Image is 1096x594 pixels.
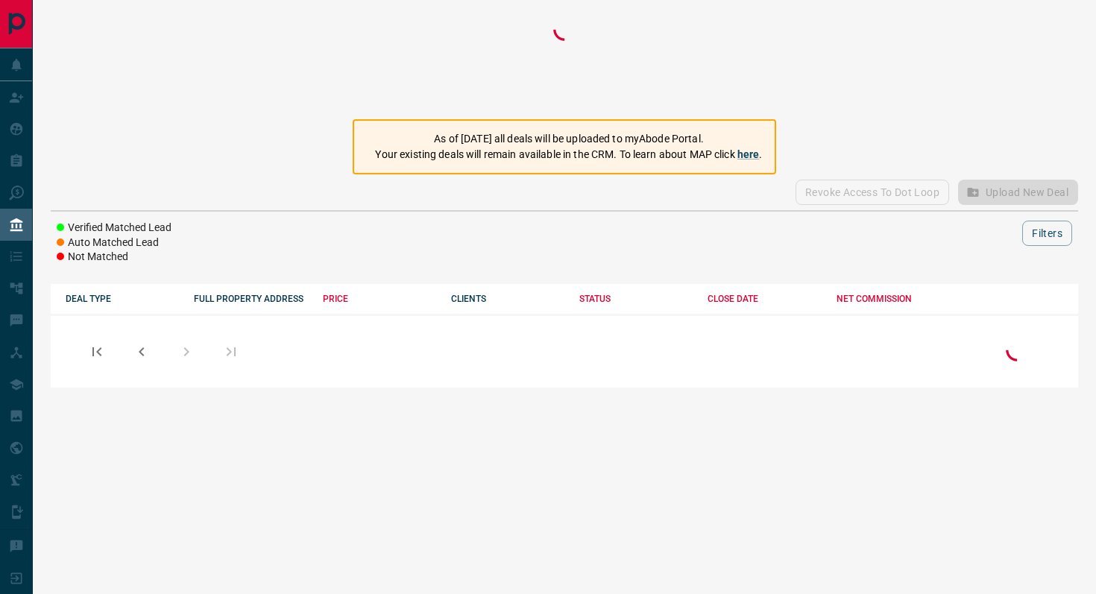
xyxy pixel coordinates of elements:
div: STATUS [579,294,693,304]
a: here [737,148,760,160]
div: CLIENTS [451,294,564,304]
div: CLOSE DATE [708,294,821,304]
p: Your existing deals will remain available in the CRM. To learn about MAP click . [375,147,762,162]
div: FULL PROPERTY ADDRESS [194,294,307,304]
div: PRICE [323,294,436,304]
p: As of [DATE] all deals will be uploaded to myAbode Portal. [375,131,762,147]
li: Auto Matched Lead [57,236,171,250]
div: NET COMMISSION [837,294,950,304]
div: Loading [549,15,579,104]
div: DEAL TYPE [66,294,179,304]
li: Not Matched [57,250,171,265]
li: Verified Matched Lead [57,221,171,236]
div: Loading [1002,335,1032,367]
button: Filters [1022,221,1072,246]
